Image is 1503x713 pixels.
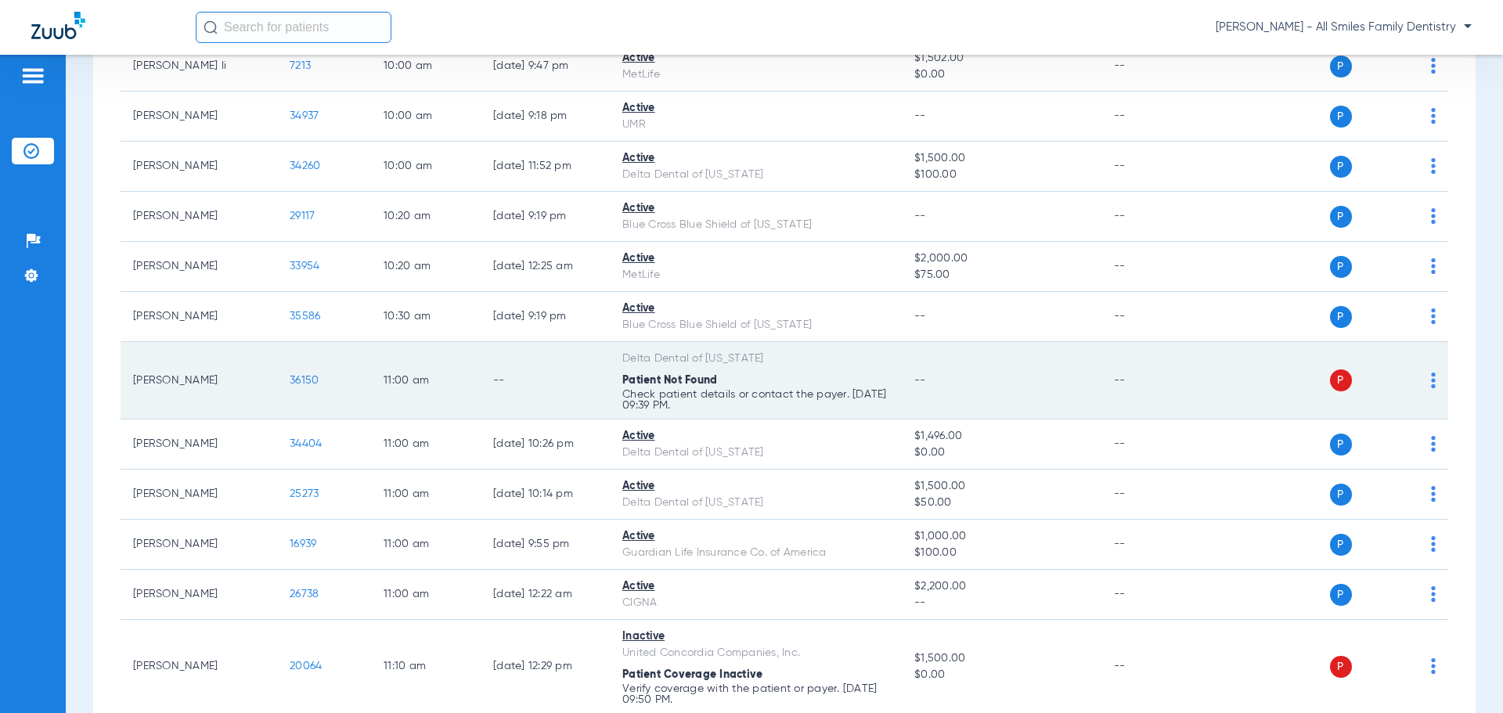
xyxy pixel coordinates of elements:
td: [PERSON_NAME] [121,142,277,192]
td: -- [1101,292,1207,342]
td: [PERSON_NAME] [121,520,277,570]
span: P [1330,584,1352,606]
td: [PERSON_NAME] [121,420,277,470]
span: -- [914,595,1088,611]
span: $75.00 [914,267,1088,283]
td: -- [1101,520,1207,570]
span: $100.00 [914,545,1088,561]
div: Active [622,428,889,445]
td: [DATE] 10:26 PM [481,420,610,470]
span: [PERSON_NAME] - All Smiles Family Dentistry [1216,20,1472,35]
span: P [1330,56,1352,77]
td: [PERSON_NAME] [121,342,277,420]
td: -- [1101,192,1207,242]
div: Inactive [622,628,889,645]
td: -- [1101,470,1207,520]
div: Active [622,100,889,117]
span: 34937 [290,110,319,121]
span: -- [914,375,926,386]
td: -- [1101,41,1207,92]
div: Delta Dental of [US_STATE] [622,351,889,367]
div: United Concordia Companies, Inc. [622,645,889,661]
div: Active [622,200,889,217]
td: 10:00 AM [371,142,481,192]
span: 7213 [290,60,311,71]
img: group-dot-blue.svg [1431,373,1436,388]
div: MetLife [622,267,889,283]
td: [DATE] 9:19 PM [481,192,610,242]
span: Patient Coverage Inactive [622,669,762,680]
img: group-dot-blue.svg [1431,586,1436,602]
iframe: Chat Widget [1425,638,1503,713]
div: Blue Cross Blue Shield of [US_STATE] [622,317,889,333]
span: Patient Not Found [622,375,717,386]
img: group-dot-blue.svg [1431,536,1436,552]
img: Zuub Logo [31,12,85,39]
div: Guardian Life Insurance Co. of America [622,545,889,561]
span: $0.00 [914,445,1088,461]
td: [DATE] 12:25 AM [481,242,610,292]
img: group-dot-blue.svg [1431,158,1436,174]
td: [PERSON_NAME] [121,570,277,620]
span: $1,000.00 [914,528,1088,545]
span: 25273 [290,488,319,499]
span: $1,500.00 [914,650,1088,667]
img: Search Icon [204,20,218,34]
img: hamburger-icon [20,67,45,85]
td: 11:00 AM [371,520,481,570]
td: [PERSON_NAME] [121,242,277,292]
img: group-dot-blue.svg [1431,486,1436,502]
span: $2,000.00 [914,250,1088,267]
span: 34260 [290,160,320,171]
span: 33954 [290,261,319,272]
td: -- [1101,342,1207,420]
td: -- [481,342,610,420]
td: [DATE] 11:52 PM [481,142,610,192]
td: -- [1101,92,1207,142]
span: 35586 [290,311,320,322]
span: 20064 [290,661,322,672]
p: Check patient details or contact the payer. [DATE] 09:39 PM. [622,389,889,411]
td: 10:30 AM [371,292,481,342]
span: P [1330,484,1352,506]
span: -- [914,110,926,121]
span: P [1330,369,1352,391]
td: [DATE] 10:14 PM [481,470,610,520]
span: -- [914,211,926,221]
div: Active [622,528,889,545]
span: P [1330,306,1352,328]
img: group-dot-blue.svg [1431,58,1436,74]
span: P [1330,156,1352,178]
span: 36150 [290,375,319,386]
td: [PERSON_NAME] Ii [121,41,277,92]
span: 26738 [290,589,319,600]
td: [PERSON_NAME] [121,470,277,520]
div: UMR [622,117,889,133]
div: Active [622,301,889,317]
td: [DATE] 9:18 PM [481,92,610,142]
td: 10:00 AM [371,41,481,92]
span: P [1330,434,1352,456]
div: MetLife [622,67,889,83]
td: 10:20 AM [371,192,481,242]
span: -- [914,311,926,322]
div: CIGNA [622,595,889,611]
td: [DATE] 9:19 PM [481,292,610,342]
td: -- [1101,420,1207,470]
td: [DATE] 9:55 PM [481,520,610,570]
span: 34404 [290,438,322,449]
td: [DATE] 12:22 AM [481,570,610,620]
div: Delta Dental of [US_STATE] [622,445,889,461]
span: $2,200.00 [914,578,1088,595]
td: 10:00 AM [371,92,481,142]
div: Active [622,478,889,495]
span: $50.00 [914,495,1088,511]
td: -- [1101,242,1207,292]
td: [PERSON_NAME] [121,92,277,142]
img: group-dot-blue.svg [1431,108,1436,124]
div: Delta Dental of [US_STATE] [622,495,889,511]
div: Active [622,578,889,595]
div: Active [622,250,889,267]
td: [DATE] 9:47 PM [481,41,610,92]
